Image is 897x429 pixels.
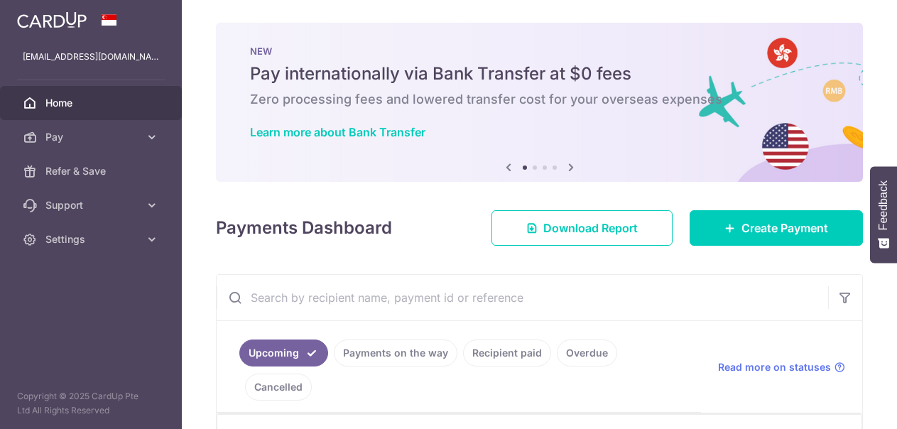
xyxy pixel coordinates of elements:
[718,360,845,374] a: Read more on statuses
[463,340,551,366] a: Recipient paid
[543,219,638,237] span: Download Report
[239,340,328,366] a: Upcoming
[877,180,890,230] span: Feedback
[217,275,828,320] input: Search by recipient name, payment id or reference
[250,63,829,85] h5: Pay internationally via Bank Transfer at $0 fees
[45,96,139,110] span: Home
[491,210,673,246] a: Download Report
[690,210,863,246] a: Create Payment
[250,91,829,108] h6: Zero processing fees and lowered transfer cost for your overseas expenses
[23,50,159,64] p: [EMAIL_ADDRESS][DOMAIN_NAME]
[557,340,617,366] a: Overdue
[17,11,87,28] img: CardUp
[250,125,425,139] a: Learn more about Bank Transfer
[45,232,139,246] span: Settings
[741,219,828,237] span: Create Payment
[718,360,831,374] span: Read more on statuses
[250,45,829,57] p: NEW
[334,340,457,366] a: Payments on the way
[216,23,863,182] img: Bank transfer banner
[45,198,139,212] span: Support
[245,374,312,401] a: Cancelled
[216,215,392,241] h4: Payments Dashboard
[45,164,139,178] span: Refer & Save
[45,130,139,144] span: Pay
[870,166,897,263] button: Feedback - Show survey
